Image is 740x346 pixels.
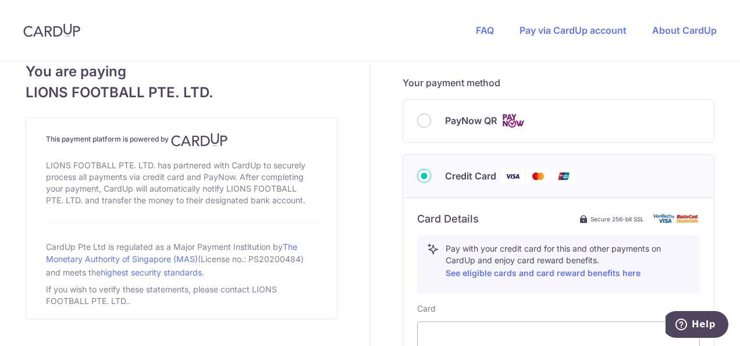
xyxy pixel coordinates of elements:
h4: This payment platform is powered by [46,133,317,147]
a: highest security standards [101,267,202,277]
span: You are paying [26,61,337,82]
img: Mastercard [526,169,550,183]
img: CardUp [23,23,80,37]
img: Union Pay [552,169,575,183]
img: Visa [501,169,524,183]
div: If you wish to verify these statements, please contact LIONS FOOTBALL PTE. LTD.. [46,281,317,309]
a: About CardUp [652,24,717,36]
p: Pay with your credit card for this and other payments on CardUp and enjoy card reward benefits. [446,243,690,280]
h6: Card Details [417,212,479,226]
div: Credit Card Visa Mastercard Union Pay [417,169,700,183]
img: Cards logo [501,114,525,128]
iframe: Opens a widget where you can find more information [666,311,728,340]
iframe: Secure card payment input frame [427,329,690,343]
div: CardUp Pte Ltd is regulated as a Major Payment Institution by (License no.: PS20200484) and meets... [46,237,317,281]
img: CardUp [171,133,228,147]
div: LIONS FOOTBALL PTE. LTD. has partnered with CardUp to securely process all payments via credit ca... [46,157,317,209]
h5: Your payment method [403,76,714,90]
a: See eligible cards and card reward benefits here [446,268,641,278]
span: PayNow QR [445,114,497,128]
span: LIONS FOOTBALL PTE. LTD. [26,82,337,103]
label: Card [417,303,436,315]
a: FAQ [476,24,494,36]
img: card secure [653,214,700,224]
span: Secure 256-bit SSL [590,214,644,224]
a: Pay via CardUp account [520,24,627,36]
span: Credit Card [445,169,496,183]
div: PayNow QR Cards logo [417,114,700,128]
